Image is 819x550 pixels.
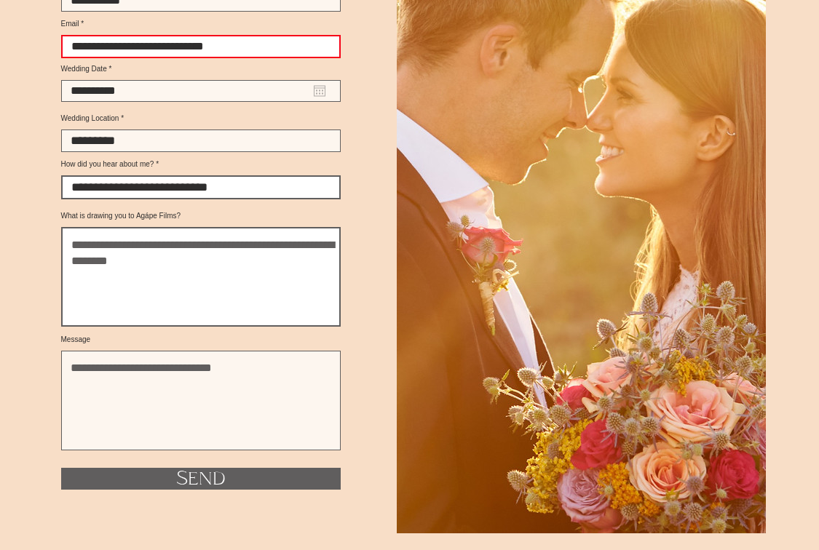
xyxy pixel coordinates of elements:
label: Message [61,336,341,343]
span: Send [176,465,226,493]
button: Open calendar [314,85,325,97]
label: How did you hear about me? [61,161,341,168]
label: What is drawing you to Agápe Films? [61,212,341,220]
button: Send [61,468,341,490]
label: Wedding Location [61,115,341,122]
label: Wedding Date [61,65,341,73]
label: Email [61,20,341,28]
